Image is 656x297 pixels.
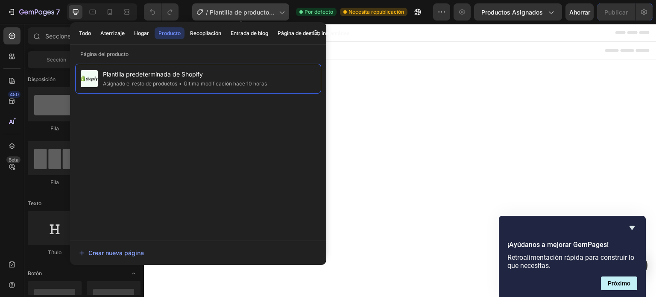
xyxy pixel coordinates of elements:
font: 7 [56,8,60,16]
font: 450 [10,91,19,97]
font: Sección [47,56,66,63]
font: Título [48,249,61,256]
font: Fila [50,125,59,132]
font: Plantilla de producto original de Shopify [210,9,275,25]
font: Por defecto [305,9,333,15]
font: Asignado el resto de productos [103,80,177,87]
div: ¡Ayúdanos a mejorar GemPages! [507,223,637,290]
button: Siguiente pregunta [601,276,637,290]
button: Recopilación [186,27,225,39]
font: • [179,80,182,87]
font: Plantilla predeterminada de Shopify [103,71,203,78]
font: Productos asignados [481,9,543,16]
font: Botón [28,270,42,276]
button: 7 [3,3,64,21]
font: Última modificación hace 10 horas [184,80,267,87]
font: Producto [158,30,181,36]
font: Publicar [604,9,628,16]
font: Beta [9,157,18,163]
font: Página de destino instantánea [278,30,350,36]
div: Deshacer/Rehacer [144,3,179,21]
font: Necesita republicación [348,9,404,15]
font: Retroalimentación rápida para construir lo que necesitas. [507,253,634,270]
button: Página de destino instantánea [274,27,354,39]
button: Productos asignados [474,3,562,21]
button: Ocultar encuesta [627,223,637,233]
font: Fila [50,179,59,185]
button: Crear nueva página [79,244,318,262]
h2: ¡Ayúdanos a mejorar GemPages! [507,240,637,250]
iframe: Área de diseño [144,24,656,268]
font: / [206,9,208,16]
font: Próximo [608,280,630,287]
font: Texto [28,200,41,206]
font: Recopilación [190,30,221,36]
button: Ahorrar [565,3,594,21]
button: Producto [155,27,184,39]
font: Crear nueva página [88,249,144,256]
span: Abrir palanca [127,267,141,280]
font: Disposición [28,76,56,82]
button: Publicar [597,3,635,21]
button: Entrada de blog [227,27,272,39]
font: Entrada de blog [231,30,268,36]
font: Página del producto [80,51,129,57]
font: Ahorrar [569,9,590,16]
font: ¡Ayúdanos a mejorar GemPages! [507,241,609,249]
